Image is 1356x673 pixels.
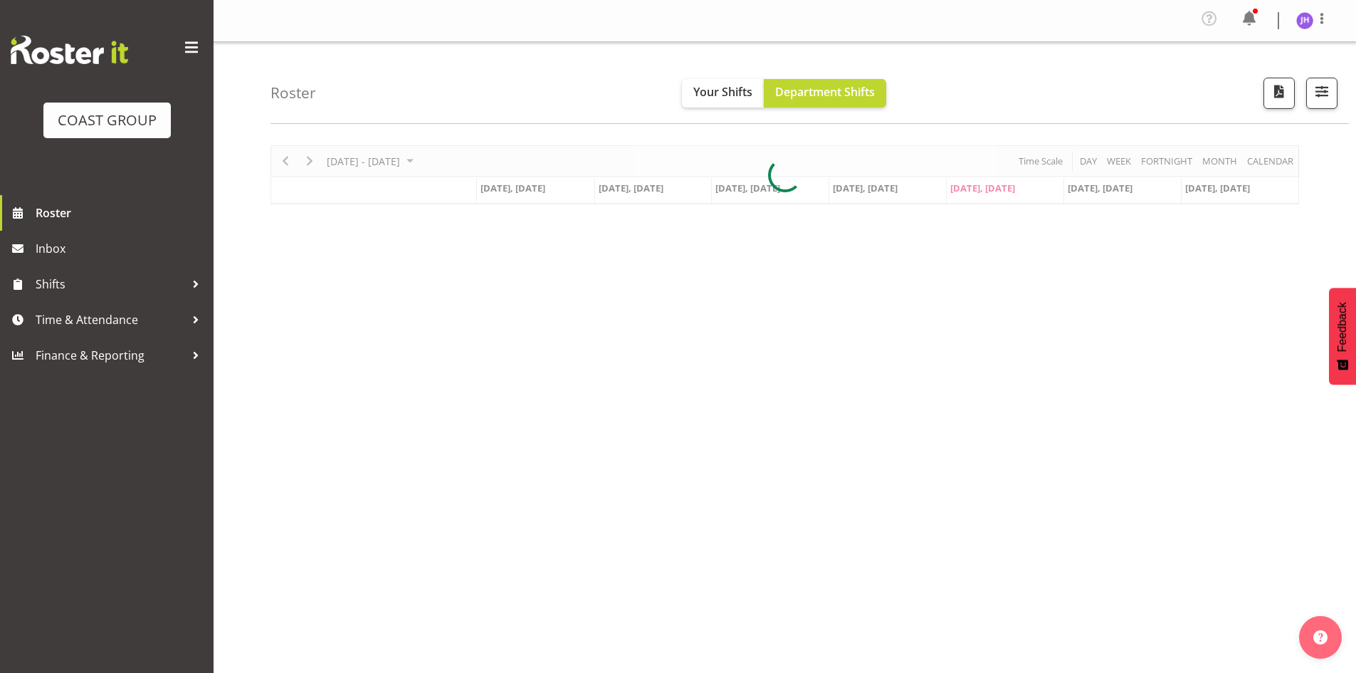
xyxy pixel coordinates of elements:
[1263,78,1295,109] button: Download a PDF of the roster according to the set date range.
[11,36,128,64] img: Rosterit website logo
[270,85,316,101] h4: Roster
[1313,630,1328,645] img: help-xxl-2.png
[1306,78,1337,109] button: Filter Shifts
[1296,12,1313,29] img: jeremy-hogan1166.jpg
[1329,288,1356,385] button: Feedback - Show survey
[775,84,875,100] span: Department Shifts
[36,273,185,295] span: Shifts
[36,345,185,366] span: Finance & Reporting
[682,79,764,108] button: Your Shifts
[693,84,752,100] span: Your Shifts
[58,110,157,131] div: COAST GROUP
[764,79,886,108] button: Department Shifts
[36,238,206,259] span: Inbox
[1336,302,1349,352] span: Feedback
[36,202,206,224] span: Roster
[36,309,185,330] span: Time & Attendance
